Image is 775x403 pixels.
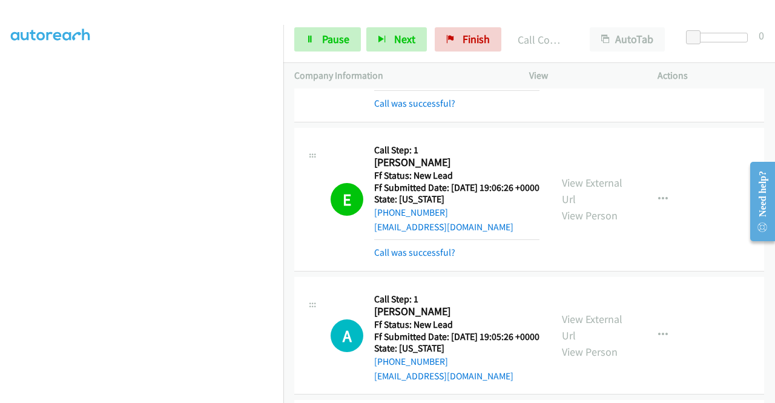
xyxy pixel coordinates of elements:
[374,370,513,382] a: [EMAIL_ADDRESS][DOMAIN_NAME]
[435,27,501,52] a: Finish
[366,27,427,52] button: Next
[322,32,349,46] span: Pause
[562,176,622,206] a: View External Url
[374,182,539,194] h5: Ff Submitted Date: [DATE] 19:06:26 +0000
[331,319,363,352] div: The call is yet to be attempted
[374,356,448,367] a: [PHONE_NUMBER]
[374,170,539,182] h5: Ff Status: New Lead
[294,27,361,52] a: Pause
[658,68,764,83] p: Actions
[374,319,539,331] h5: Ff Status: New Lead
[294,68,507,83] p: Company Information
[374,156,536,170] h2: [PERSON_NAME]
[374,305,536,319] h2: [PERSON_NAME]
[374,98,455,109] a: Call was successful?
[374,207,448,218] a: [PHONE_NUMBER]
[463,32,490,46] span: Finish
[562,208,618,222] a: View Person
[590,27,665,52] button: AutoTab
[374,342,539,355] h5: State: [US_STATE]
[759,27,764,44] div: 0
[374,331,539,343] h5: Ff Submitted Date: [DATE] 19:05:26 +0000
[394,32,415,46] span: Next
[374,144,539,156] h5: Call Step: 1
[374,193,539,205] h5: State: [US_STATE]
[529,68,636,83] p: View
[331,183,363,216] h1: E
[692,33,748,42] div: Delay between calls (in seconds)
[374,221,513,233] a: [EMAIL_ADDRESS][DOMAIN_NAME]
[562,345,618,359] a: View Person
[374,247,455,258] a: Call was successful?
[562,312,622,342] a: View External Url
[740,153,775,250] iframe: Resource Center
[518,32,568,48] p: Call Completed
[374,293,539,305] h5: Call Step: 1
[331,319,363,352] h1: A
